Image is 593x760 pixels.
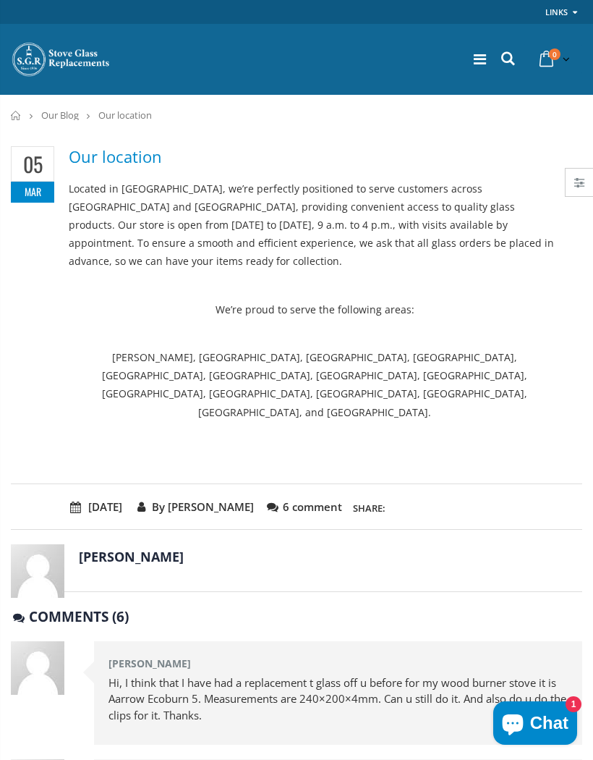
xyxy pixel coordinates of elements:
[108,656,191,671] strong: [PERSON_NAME]
[534,45,573,73] a: 0
[79,544,184,569] strong: [PERSON_NAME]
[133,499,253,515] span: By [PERSON_NAME]
[98,109,152,122] span: Our location
[265,499,342,515] span: 6 comment
[11,182,54,203] span: Mar
[88,499,122,514] time: [DATE]
[108,675,568,724] p: Hi, I think that I have had a replacement t glass off u before for my wood burner stove it is Aar...
[69,180,560,271] p: Located in [GEOGRAPHIC_DATA], we’re perfectly positioned to serve customers across [GEOGRAPHIC_DA...
[11,146,54,182] span: 05
[549,48,560,60] span: 0
[11,111,22,120] a: Home
[11,41,112,77] img: Stove Glass Replacement
[69,282,560,318] p: We’re proud to serve the following areas:
[474,49,486,69] a: Menu
[353,500,385,516] h3: Share:
[41,109,79,122] a: Our Blog
[69,330,560,421] p: [PERSON_NAME], [GEOGRAPHIC_DATA], [GEOGRAPHIC_DATA], [GEOGRAPHIC_DATA], [GEOGRAPHIC_DATA], [GEOGR...
[11,146,582,168] a: Our location
[489,701,581,748] inbox-online-store-chat: Shopify online store chat
[11,607,582,628] h3: comments (6)
[545,3,568,21] a: Links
